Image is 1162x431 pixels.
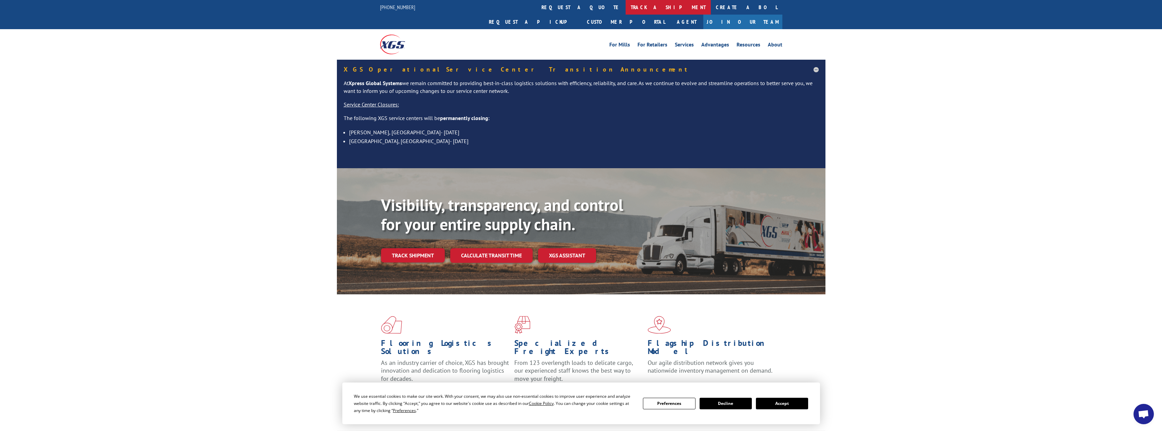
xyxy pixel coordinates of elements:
a: Request a pickup [484,15,582,29]
p: At we remain committed to providing best-in-class logistics solutions with efficiency, reliabilit... [344,79,819,101]
button: Accept [756,398,808,409]
li: [GEOGRAPHIC_DATA], [GEOGRAPHIC_DATA]- [DATE] [349,137,819,145]
h5: XGS Operational Service Center Transition Announcement [344,66,819,73]
span: As an industry carrier of choice, XGS has brought innovation and dedication to flooring logistics... [381,359,509,383]
b: Visibility, transparency, and control for your entire supply chain. [381,194,623,235]
span: Preferences [393,408,416,413]
a: XGS ASSISTANT [538,248,596,263]
h1: Flooring Logistics Solutions [381,339,509,359]
img: xgs-icon-flagship-distribution-model-red [648,316,671,334]
a: Learn More > [648,381,732,389]
u: Service Center Closures: [344,101,399,108]
div: We use essential cookies to make our site work. With your consent, we may also use non-essential ... [354,393,635,414]
a: Advantages [701,42,729,50]
strong: Xpress Global Systems [348,80,402,86]
span: Our agile distribution network gives you nationwide inventory management on demand. [648,359,773,375]
a: Join Our Team [703,15,782,29]
img: xgs-icon-focused-on-flooring-red [514,316,530,334]
li: [PERSON_NAME], [GEOGRAPHIC_DATA]- [DATE] [349,128,819,137]
h1: Flagship Distribution Model [648,339,776,359]
a: Calculate transit time [450,248,533,263]
p: From 123 overlength loads to delicate cargo, our experienced staff knows the best way to move you... [514,359,643,389]
a: Track shipment [381,248,445,262]
button: Decline [700,398,752,409]
p: The following XGS service centers will be : [344,114,819,128]
h1: Specialized Freight Experts [514,339,643,359]
a: Services [675,42,694,50]
a: For Retailers [637,42,667,50]
a: Resources [737,42,760,50]
a: For Mills [609,42,630,50]
span: Cookie Policy [529,400,554,406]
a: Customer Portal [582,15,670,29]
a: [PHONE_NUMBER] [380,4,415,11]
strong: permanently closing [440,115,488,121]
a: Agent [670,15,703,29]
div: Cookie Consent Prompt [342,383,820,424]
img: xgs-icon-total-supply-chain-intelligence-red [381,316,402,334]
a: Open chat [1134,404,1154,424]
a: About [768,42,782,50]
button: Preferences [643,398,695,409]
